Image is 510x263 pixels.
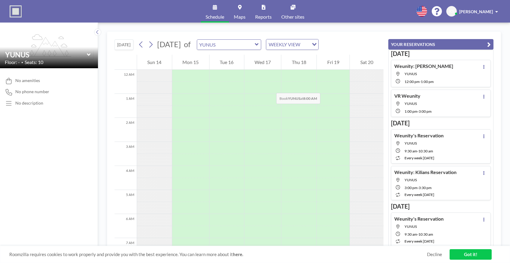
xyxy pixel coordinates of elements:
a: Decline [427,252,442,257]
div: Wed 17 [244,55,281,70]
span: 1:00 PM [405,109,417,114]
span: 1:00 PM [421,79,434,84]
span: - [417,232,418,237]
div: Tue 16 [209,55,244,70]
span: 3:30 PM [419,185,432,190]
div: Sun 14 [137,55,172,70]
span: every week [DATE] [405,156,434,160]
span: - [417,149,418,153]
h4: VR Weunity [394,93,420,99]
button: YOUR RESERVATIONS [388,39,493,50]
span: YUNUS [405,224,417,229]
input: Search for option [302,41,308,48]
h4: Weunity's Reservation [394,133,444,139]
span: - [417,109,419,114]
div: 1 AM [115,94,137,118]
span: Schedule [206,14,224,19]
div: 12 AM [115,70,137,94]
input: YUNUS [5,50,87,59]
h4: Weunity's Reservation [394,216,444,222]
span: YUNUS [405,72,417,76]
h4: Weunity: [PERSON_NAME] [394,63,453,69]
div: 2 AM [115,118,137,142]
div: Thu 18 [281,55,316,70]
span: every week [DATE] [405,192,434,197]
a: here. [233,252,243,257]
span: every week [DATE] [405,239,434,243]
span: No phone number [15,89,49,94]
h3: [DATE] [391,50,491,57]
span: of [184,40,191,49]
span: WEEKLY VIEW [267,41,301,48]
span: No amenities [15,78,40,83]
div: 6 AM [115,214,137,238]
span: Maps [234,14,246,19]
span: 9:30 AM [405,149,417,153]
button: [DATE] [115,39,133,50]
div: 7 AM [115,238,137,262]
div: No description [15,100,43,106]
div: Search for option [266,39,318,50]
span: Other sites [281,14,304,19]
a: Got it! [450,249,492,260]
div: Sat 20 [350,55,383,70]
span: YUNUS [405,141,417,145]
div: 4 AM [115,166,137,190]
span: Reports [255,14,272,19]
span: [PERSON_NAME] [459,9,493,14]
span: 3:00 PM [419,109,432,114]
span: 3:00 PM [405,185,417,190]
span: YUNUS [405,101,417,106]
span: YUNUS [405,178,417,182]
span: Seats: 10 [25,59,43,65]
span: - [420,79,421,84]
b: 8:00 AM [303,96,317,101]
span: 10:30 AM [418,149,433,153]
b: YUNUS [288,96,300,101]
div: 5 AM [115,190,137,214]
h3: [DATE] [391,203,491,210]
span: 9:30 AM [405,232,417,237]
span: 12:00 PM [405,79,420,84]
div: Mon 15 [172,55,209,70]
h3: [DATE] [391,119,491,127]
span: • [21,60,23,64]
div: Fri 19 [317,55,350,70]
div: 3 AM [115,142,137,166]
input: YUNUS [197,40,255,50]
span: Roomzilla requires cookies to work properly and provide you with the best experience. You can lea... [9,252,427,257]
span: 10:30 AM [418,232,433,237]
span: Book at [276,93,320,104]
img: organization-logo [10,5,22,17]
h4: Weunity: Kilians Reservation [394,169,457,175]
span: [DATE] [157,40,181,49]
span: - [417,185,419,190]
span: Floor: - [5,59,20,65]
span: KS [449,9,454,14]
